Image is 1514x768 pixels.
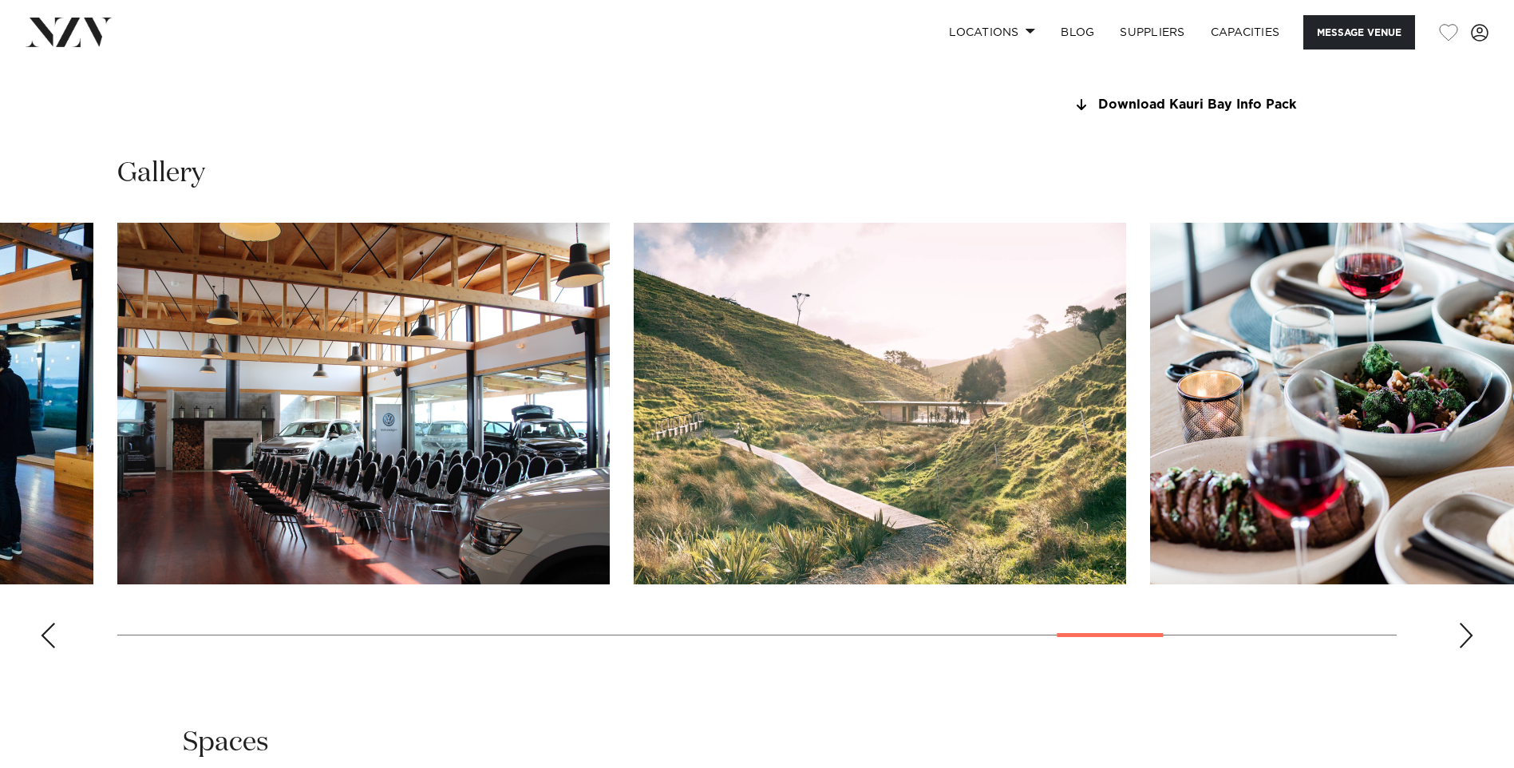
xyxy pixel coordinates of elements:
[26,18,113,46] img: nzv-logo.png
[936,15,1048,49] a: Locations
[183,725,269,761] h2: Spaces
[1048,15,1107,49] a: BLOG
[117,156,205,192] h2: Gallery
[1303,15,1415,49] button: Message Venue
[1072,98,1332,113] a: Download Kauri Bay Info Pack
[117,223,610,584] swiper-slide: 23 / 30
[634,223,1126,584] swiper-slide: 24 / 30
[1107,15,1197,49] a: SUPPLIERS
[1198,15,1293,49] a: Capacities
